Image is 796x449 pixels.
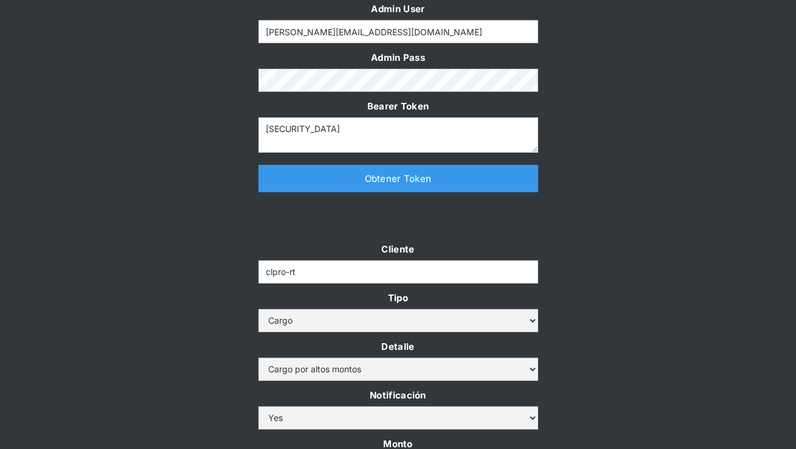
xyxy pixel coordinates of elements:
label: Admin Pass [258,49,538,66]
label: Detalle [258,338,538,355]
label: Cliente [258,241,538,257]
input: Example Text [258,260,538,284]
label: Admin User [258,1,538,17]
label: Tipo [258,290,538,306]
form: Form [258,1,538,153]
label: Notificación [258,387,538,403]
a: Obtener Token [258,165,538,192]
input: Example Text [258,20,538,43]
label: Bearer Token [258,98,538,114]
